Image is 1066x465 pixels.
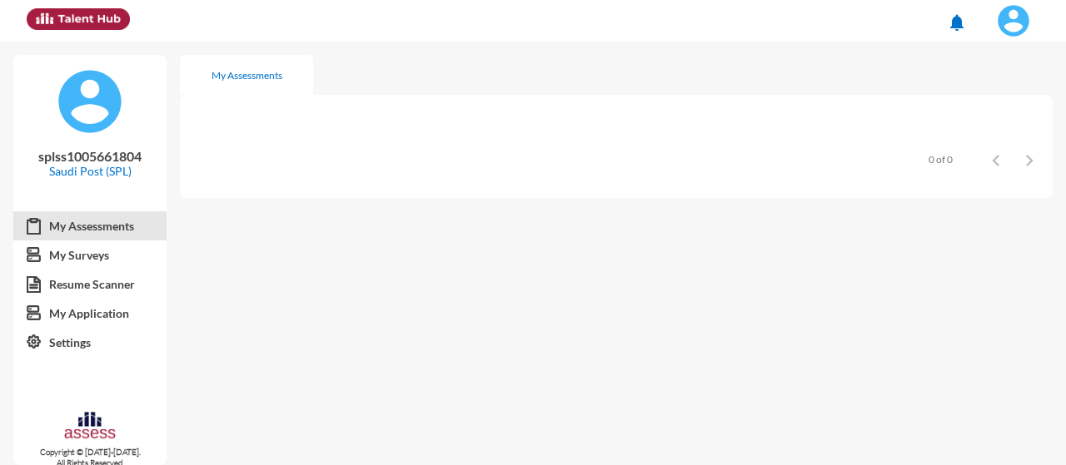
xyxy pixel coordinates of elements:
a: Resume Scanner [13,270,167,299]
img: default%20profile%20image.svg [57,68,123,135]
button: Previous page [979,143,1013,176]
a: Settings [13,328,167,358]
mat-icon: notifications [947,12,967,32]
div: My Assessments [212,69,282,82]
p: splss1005661804 [27,148,153,164]
a: My Surveys [13,240,167,270]
div: 0 of 0 [929,153,953,166]
a: My Application [13,299,167,329]
img: assesscompany-logo.png [63,410,117,443]
a: My Assessments [13,211,167,241]
p: Saudi Post (SPL) [27,164,153,178]
button: Next page [1013,143,1046,176]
